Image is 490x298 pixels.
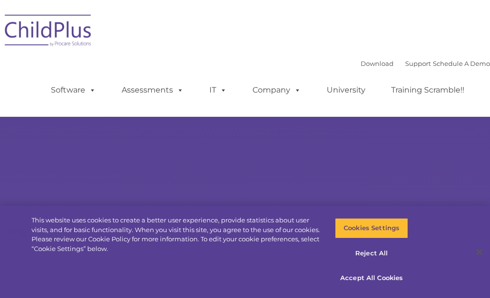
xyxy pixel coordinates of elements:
button: Close [469,241,490,263]
a: Assessments [112,80,193,100]
a: Support [405,60,431,67]
a: University [317,80,375,100]
a: Download [361,60,394,67]
a: Software [41,80,106,100]
a: IT [200,80,237,100]
button: Reject All [335,243,409,264]
a: Company [243,80,311,100]
button: Accept All Cookies [335,268,409,288]
div: This website uses cookies to create a better user experience, provide statistics about user visit... [32,216,320,253]
a: Schedule A Demo [433,60,490,67]
font: | [361,60,490,67]
button: Cookies Settings [335,218,409,238]
a: Training Scramble!! [381,80,474,100]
